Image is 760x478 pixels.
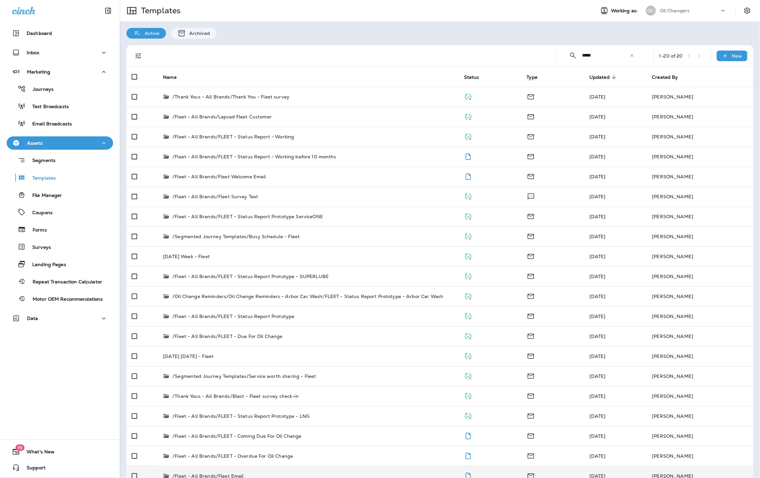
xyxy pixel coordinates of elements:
[647,227,753,246] td: [PERSON_NAME]
[27,31,52,36] p: Dashboard
[464,153,472,159] span: Draft
[27,140,43,146] p: Assets
[27,69,50,75] p: Marketing
[732,53,742,59] p: New
[589,293,606,299] span: Andrea Alcala
[647,406,753,426] td: [PERSON_NAME]
[589,114,606,120] span: Brookelynn Miller
[464,233,472,239] span: Published
[26,296,103,303] p: Motor OEM Recommendations
[464,133,472,139] span: Published
[172,273,329,280] p: /Fleet - All Brands/FLEET - Status Report Prototype - SUPERLUBE
[464,432,472,438] span: Draft
[527,75,538,80] span: Type
[527,432,535,438] span: Email
[464,333,472,339] span: Published
[172,213,323,220] p: /Fleet - All Brands/FLEET - Status Report Prototype ServiceONE
[7,99,113,113] button: Text Broadcasts
[7,205,113,219] button: Coupons
[26,104,69,110] p: Text Broadcasts
[7,171,113,185] button: Templates
[7,274,113,288] button: Repeat Transaction Calculator
[589,453,606,459] span: [DATE]
[647,87,753,107] td: [PERSON_NAME]
[589,234,606,239] span: Brookelynn Miller
[464,253,472,259] span: Published
[647,326,753,346] td: [PERSON_NAME]
[647,286,753,306] td: [PERSON_NAME]
[527,452,535,458] span: Email
[589,214,606,220] span: [DATE]
[589,273,606,279] span: [DATE]
[527,253,535,259] span: Email
[172,153,336,160] p: /Fleet - All Brands/FLEET - Status Report - Working before 10 months
[7,461,113,474] button: Support
[26,86,54,93] p: Journeys
[647,306,753,326] td: [PERSON_NAME]
[141,31,159,36] p: Active
[464,452,472,458] span: Draft
[27,316,38,321] p: Data
[464,393,472,398] span: Published
[172,393,299,399] p: /Thank Yous - All Brands/Blast - Fleet survey check-in
[163,354,214,359] p: [DATE] [DATE] - Fleet
[7,136,113,150] button: Assets
[527,153,535,159] span: Email
[527,74,546,80] span: Type
[646,6,656,16] div: OC
[566,49,580,62] button: Collapse Search
[464,193,472,199] span: Published
[7,46,113,59] button: Inbox
[172,133,294,140] p: /Fleet - All Brands/FLEET - Status Report - Working
[527,412,535,418] span: Email
[15,444,24,451] span: 19
[647,446,753,466] td: [PERSON_NAME]
[589,74,618,80] span: Updated
[589,353,606,359] span: Andrea Alcala
[163,74,185,80] span: Name
[589,333,606,339] span: [DATE]
[186,31,210,36] p: Archived
[527,293,535,299] span: Email
[647,366,753,386] td: [PERSON_NAME]
[7,312,113,325] button: Data
[527,333,535,339] span: Email
[527,313,535,319] span: Email
[27,50,39,55] p: Inbox
[527,373,535,379] span: Email
[647,107,753,127] td: [PERSON_NAME]
[163,75,177,80] span: Name
[20,449,55,457] span: What's New
[7,292,113,306] button: Motor OEM Recommendations
[7,82,113,96] button: Journeys
[172,373,316,380] p: /Segmented Journey Templates/Service worth sharing - Fleet
[26,121,72,127] p: Email Broadcasts
[464,173,472,179] span: Draft
[464,412,472,418] span: Published
[647,266,753,286] td: [PERSON_NAME]
[589,433,606,439] span: [DATE]
[7,188,113,202] button: File Manager
[7,223,113,237] button: Forms
[172,453,293,459] p: /Fleet - All Brands/FLEET - Overdue For Oil Change
[527,273,535,279] span: Email
[26,244,51,251] p: Surveys
[652,75,678,80] span: Created By
[589,393,606,399] span: Brookelynn Miller
[660,8,690,13] p: Oil Changers
[589,94,606,100] span: Brookelynn Miller
[7,116,113,130] button: Email Broadcasts
[527,393,535,398] span: Email
[26,193,62,199] p: File Manager
[464,75,479,80] span: Status
[26,175,56,182] p: Templates
[172,293,443,300] p: /Oil Change Reminders/Oil Change Reminders - Arbor Car Wash/FLEET - Status Report Prototype - Arb...
[7,27,113,40] button: Dashboard
[589,194,606,200] span: Brookelynn Miller
[527,353,535,359] span: Email
[7,153,113,167] button: Segments
[163,254,210,259] p: [DATE] Week - Fleet
[589,75,610,80] span: Updated
[464,373,472,379] span: Published
[172,173,266,180] p: /Fleet - All Brands/Fleet Welcome Email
